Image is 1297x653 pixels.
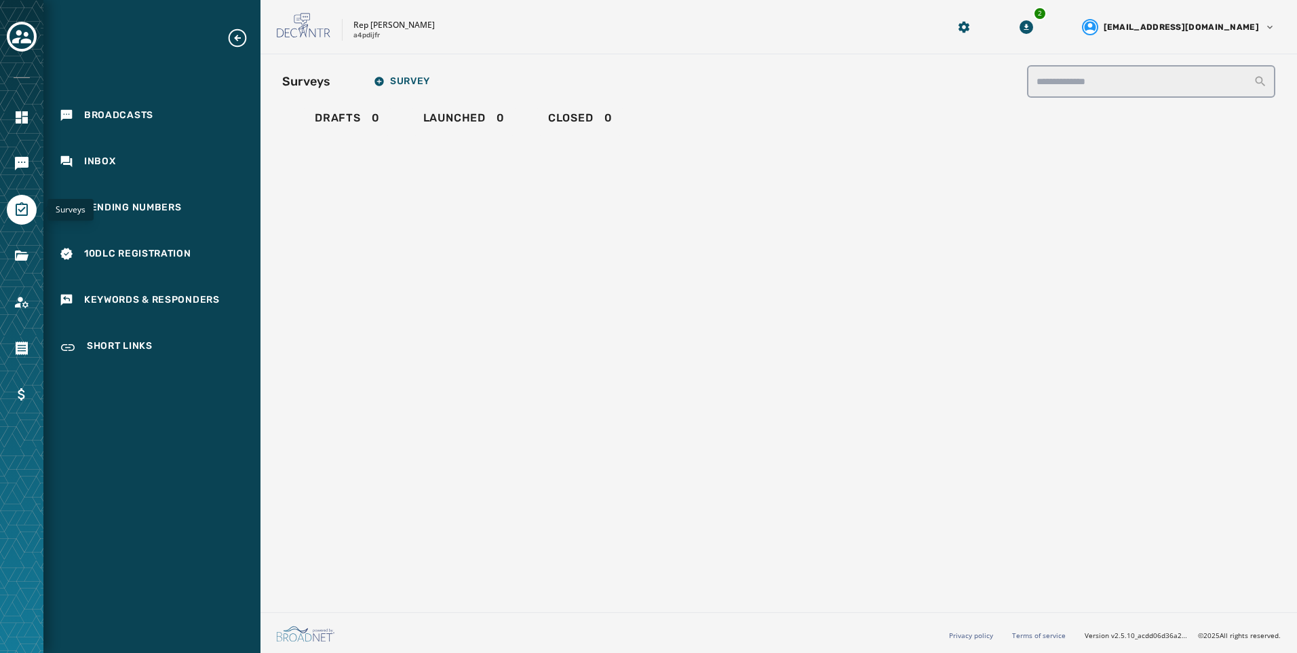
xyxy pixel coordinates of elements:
[374,76,430,87] span: Survey
[1111,631,1187,641] span: v2.5.10_acdd06d36a2d477687e21de5ea907d8c03850ae9
[1104,22,1259,33] span: [EMAIL_ADDRESS][DOMAIN_NAME]
[7,102,37,132] a: Navigate to Home
[52,285,260,315] a: Navigate to Keywords & Responders
[353,20,435,31] p: Rep [PERSON_NAME]
[353,31,380,41] p: a4pdijfr
[1012,631,1066,640] a: Terms of service
[537,105,623,136] a: Closed0
[7,333,37,363] a: Navigate to Orders
[282,72,330,91] h2: Surveys
[7,22,37,52] button: Toggle account select drawer
[7,379,37,409] a: Navigate to Billing
[1198,631,1281,640] span: © 2025 All rights reserved.
[52,331,260,364] a: Navigate to Short Links
[47,199,94,221] div: Surveys
[1085,631,1187,641] span: Version
[7,195,37,225] a: Navigate to Surveys
[52,193,260,223] a: Navigate to Sending Numbers
[87,339,153,356] span: Short Links
[7,149,37,179] a: Navigate to Messaging
[952,15,976,39] button: Manage global settings
[84,109,153,122] span: Broadcasts
[423,111,505,133] div: 0
[52,239,260,269] a: Navigate to 10DLC Registration
[1014,15,1039,39] button: Download Menu
[84,247,191,261] span: 10DLC Registration
[1077,14,1281,41] button: User settings
[412,105,516,136] a: Launched0
[7,287,37,317] a: Navigate to Account
[315,111,380,133] div: 0
[84,293,220,307] span: Keywords & Responders
[1033,7,1047,20] div: 2
[548,111,594,125] span: Closed
[52,100,260,130] a: Navigate to Broadcasts
[7,241,37,271] a: Navigate to Files
[227,27,259,49] button: Expand sub nav menu
[949,631,993,640] a: Privacy policy
[423,111,486,125] span: Launched
[52,147,260,176] a: Navigate to Inbox
[548,111,613,133] div: 0
[84,155,116,168] span: Inbox
[363,68,441,95] button: Survey
[84,201,182,214] span: Sending Numbers
[315,111,361,125] span: Drafts
[304,105,391,136] a: Drafts0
